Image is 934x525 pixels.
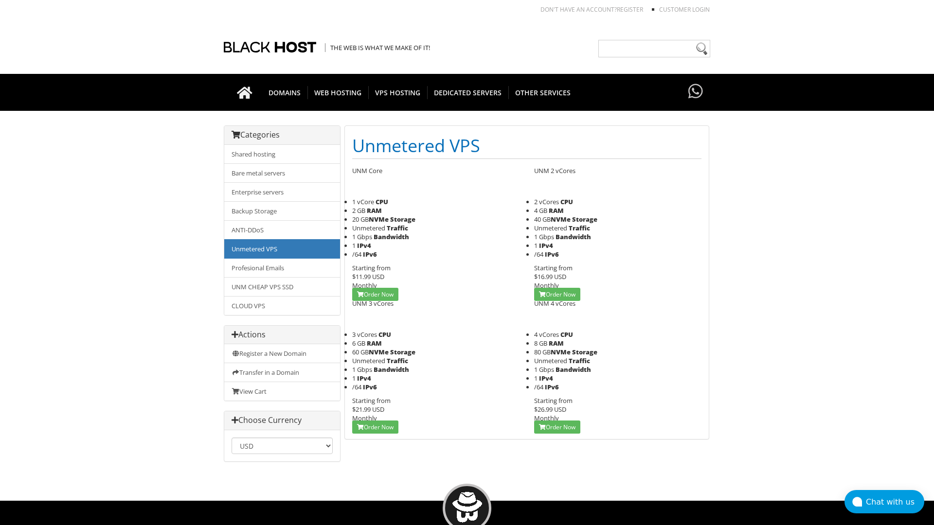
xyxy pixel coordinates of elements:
[569,356,590,365] b: Traffic
[534,166,575,175] span: UNM 2 vCores
[357,241,371,250] b: IPv4
[534,288,580,301] a: Order Now
[369,215,389,224] b: NVMe
[549,339,564,348] b: RAM
[549,206,564,215] b: RAM
[539,241,553,250] b: IPv4
[617,5,643,14] a: REGISTER
[556,365,591,374] b: Bandwidth
[534,348,571,356] span: 80 GB
[307,86,369,99] span: WEB HOSTING
[508,74,577,111] a: OTHER SERVICES
[352,133,701,159] h1: Unmetered VPS
[374,232,409,241] b: Bandwidth
[390,348,415,356] b: Storage
[363,383,377,391] b: IPv6
[352,232,372,241] span: 1 Gbps
[352,330,377,339] span: 3 vCores
[262,86,308,99] span: DOMAINS
[686,74,705,110] a: Have questions?
[534,330,559,339] span: 4 vCores
[545,250,559,259] b: IPv6
[352,197,374,206] span: 1 vCore
[534,215,571,224] span: 40 GB
[534,232,554,241] span: 1 Gbps
[534,197,559,206] span: 2 vCores
[534,272,566,281] span: $16.99 USD
[572,348,597,356] b: Storage
[224,220,340,240] a: ANTI-DDoS
[534,356,567,365] span: Unmetered
[569,224,590,232] b: Traffic
[452,492,483,523] img: BlackHOST mascont, Blacky.
[508,86,577,99] span: OTHER SERVICES
[534,263,701,290] div: Starting from Monthly
[534,420,580,434] a: Order Now
[232,416,333,425] h3: Choose Currency
[534,241,538,250] span: 1
[224,382,340,401] a: View Cart
[534,299,575,308] span: UNM 4 vCores
[352,288,398,301] a: Order Now
[534,339,547,348] span: 8 GB
[352,263,520,290] div: Starting from Monthly
[367,206,382,215] b: RAM
[598,40,710,57] input: Need help?
[534,206,547,215] span: 4 GB
[224,296,340,315] a: CLOUD VPS
[560,330,573,339] b: CPU
[352,224,385,232] span: Unmetered
[369,348,389,356] b: NVMe
[224,239,340,259] a: Unmetered VPS
[551,215,571,224] b: NVMe
[367,339,382,348] b: RAM
[352,241,356,250] span: 1
[224,363,340,382] a: Transfer in a Domain
[534,374,538,383] span: 1
[224,145,340,164] a: Shared hosting
[368,86,428,99] span: VPS HOSTING
[307,74,369,111] a: WEB HOSTING
[325,43,430,52] span: The Web is what we make of it!
[352,383,361,391] span: /64
[352,405,384,414] span: $21.99 USD
[262,74,308,111] a: DOMAINS
[390,215,415,224] b: Storage
[227,74,262,111] a: Go to homepage
[352,166,382,175] span: UNM Core
[866,497,924,507] div: Chat with us
[232,331,333,339] h3: Actions
[352,365,372,374] span: 1 Gbps
[534,405,566,414] span: $26.99 USD
[352,250,361,259] span: /64
[224,182,340,202] a: Enterprise servers
[560,197,573,206] b: CPU
[374,365,409,374] b: Bandwidth
[352,420,398,434] a: Order Now
[534,396,701,422] div: Starting from Monthly
[352,348,389,356] span: 60 GB
[526,5,643,14] li: Don't have an account?
[551,348,571,356] b: NVMe
[352,299,394,308] span: UNM 3 vCores
[427,74,509,111] a: DEDICATED SERVERS
[352,272,384,281] span: $11.99 USD
[352,396,520,422] div: Starting from Monthly
[539,374,553,383] b: IPv4
[352,356,385,365] span: Unmetered
[357,374,371,383] b: IPv4
[232,131,333,140] h3: Categories
[659,5,710,14] a: Customer Login
[387,356,408,365] b: Traffic
[224,344,340,363] a: Register a New Domain
[224,258,340,278] a: Profesional Emails
[387,224,408,232] b: Traffic
[427,86,509,99] span: DEDICATED SERVERS
[572,215,597,224] b: Storage
[556,232,591,241] b: Bandwidth
[534,383,543,391] span: /64
[224,277,340,297] a: UNM CHEAP VPS SSD
[376,197,388,206] b: CPU
[368,74,428,111] a: VPS HOSTING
